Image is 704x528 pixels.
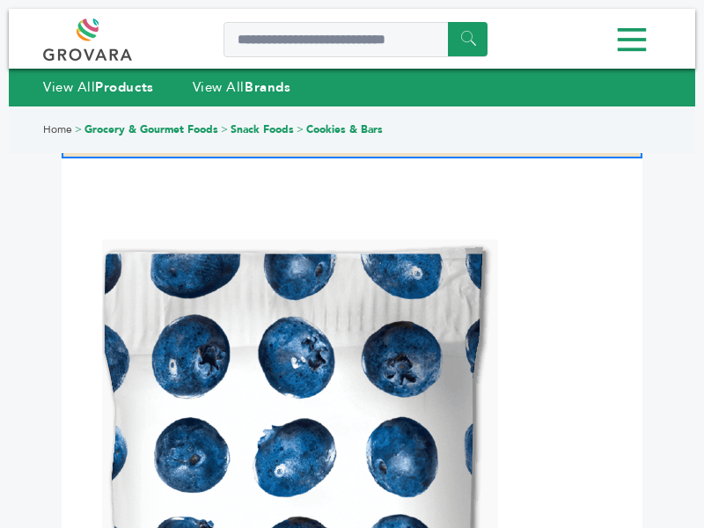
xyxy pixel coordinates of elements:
a: Snack Foods [231,122,294,136]
strong: Products [95,78,153,96]
span: > [297,122,304,136]
a: View AllProducts [43,78,154,96]
span: > [75,122,82,136]
a: View AllBrands [193,78,291,96]
div: Menu [43,20,661,60]
input: Search a product or brand... [224,22,488,57]
strong: Brands [245,78,290,96]
a: Cookies & Bars [306,122,383,136]
a: Home [43,122,72,136]
span: > [221,122,228,136]
a: Grocery & Gourmet Foods [84,122,218,136]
